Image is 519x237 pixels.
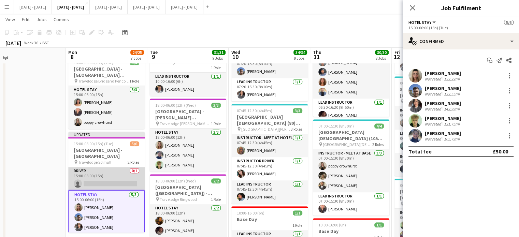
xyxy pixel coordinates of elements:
span: 5/6 [130,141,139,146]
div: Not rated [425,106,443,112]
div: Not rated [425,121,443,127]
h3: Streatham & [GEOGRAPHIC_DATA] (90) Hub [394,86,471,99]
app-card-role: Instructor - Meet at Hotel1/107:45-12:30 (4h45m)[PERSON_NAME] [231,134,308,157]
h3: Base Day [313,228,389,234]
div: [PERSON_NAME] [425,115,461,121]
div: [DATE] [5,40,21,46]
app-card-role: Instructor - Meet at Hotel1/107:20-15:30 (8h10m)[PERSON_NAME] [231,55,308,78]
span: 10:00-16:00 (6h) [237,210,264,216]
span: 4/4 [374,123,384,129]
span: Travelodge [PERSON_NAME] M6 Northbound [160,121,211,126]
span: Thu [313,49,321,55]
app-card-role: Instructor - Meet at Base4/406:30-16:20 (9h50m)[PERSON_NAME][PERSON_NAME][PERSON_NAME][PERSON_NAME] [313,46,389,99]
h3: [GEOGRAPHIC_DATA] - [GEOGRAPHIC_DATA][DEMOGRAPHIC_DATA] [68,66,145,78]
span: Comms [54,16,69,23]
div: 122.55mi [443,91,461,97]
span: 3/3 [293,108,302,113]
app-card-role: Lead Instructor1/107:20-15:30 (8h10m)[PERSON_NAME] [231,78,308,101]
span: 2 Roles [128,160,139,165]
span: Hotel Stay [408,20,431,25]
app-card-role: Lead Instructor1/106:30-16:20 (9h50m)[PERSON_NAME] [313,99,389,122]
span: Jobs [37,16,47,23]
span: 18:00-06:00 (12h) (Wed) [155,178,196,183]
span: Edit [22,16,30,23]
div: 132.22mi [443,76,461,82]
div: 9 Jobs [212,56,225,61]
span: 07:00-15:30 (8h30m) [318,123,354,129]
a: View [3,15,18,24]
span: 10 [230,53,240,61]
span: 10:00-16:00 (6h) [318,222,346,227]
div: 18:00-06:00 (12h) (Wed)3/3[GEOGRAPHIC_DATA] - [PERSON_NAME][GEOGRAPHIC_DATA] Travelodge [PERSON_N... [150,99,226,172]
span: 1 Role [129,78,139,84]
div: Not rated [425,136,443,142]
div: Not rated [425,91,443,97]
span: 31/31 [212,50,226,55]
span: Wed [231,49,240,55]
span: 1/1 [374,222,384,227]
span: Travelodge Bridgend Pencoed [78,78,129,84]
div: 8 Jobs [375,56,388,61]
app-card-role: Lead Instructor1/107:00-15:30 (8h30m)[PERSON_NAME] [313,192,389,216]
span: 1 Role [211,121,221,126]
div: 7 Jobs [131,56,144,61]
app-job-card: 07:45-12:30 (4h45m)3/3[GEOGRAPHIC_DATA][DEMOGRAPHIC_DATA] (80) Hub (Half Day AM) [GEOGRAPHIC_DATA... [231,104,308,204]
app-job-card: 06:15-16:00 (9h45m)3/3Streatham & [GEOGRAPHIC_DATA] (90) Hub Streatham & [GEOGRAPHIC_DATA]3 Roles... [394,76,471,176]
button: Hotel Stay [408,20,437,25]
span: 06:15-12:30 (6h15m) [400,183,435,188]
div: [PERSON_NAME] [425,100,461,106]
h3: [GEOGRAPHIC_DATA] - [GEOGRAPHIC_DATA] [68,147,145,159]
app-card-role: Instructor Driver1/107:45-12:30 (4h45m)[PERSON_NAME] [231,157,308,180]
app-card-role: Instructor - Meet at Base3/307:00-15:30 (8h30m)poppy crowhurst[PERSON_NAME][PERSON_NAME] [313,149,389,192]
span: 1/1 [293,210,302,216]
span: [GEOGRAPHIC_DATA][PERSON_NAME] [241,127,291,132]
span: View [5,16,15,23]
div: 121.75mi [443,121,461,127]
span: 8 [67,53,77,61]
span: Fri [394,49,400,55]
a: Comms [51,15,72,24]
h3: Base Day [231,216,308,222]
app-card-role: Instructor - Meet at Base1/106:15-16:00 (9h45m)[PERSON_NAME] [394,106,471,130]
div: [PERSON_NAME] [425,130,461,136]
div: 142.99mi [443,106,461,112]
span: 9 [149,53,158,61]
span: Mon [68,49,77,55]
div: 06:30-16:20 (9h50m)5/5[GEOGRAPHIC_DATA][PERSON_NAME] (140) Hub Royal [PERSON_NAME]2 RolesInstruct... [313,16,389,117]
h3: [GEOGRAPHIC_DATA] ([GEOGRAPHIC_DATA]) - [GEOGRAPHIC_DATA] [150,184,226,196]
span: 12 [393,53,400,61]
span: 2/2 [211,178,221,183]
div: Not rated [425,76,443,82]
span: 06:15-16:00 (9h45m) [400,80,435,86]
div: 9 Jobs [294,56,307,61]
span: Week 36 [23,40,40,45]
span: Tue [150,49,158,55]
div: [PERSON_NAME] [425,85,461,91]
h3: [PERSON_NAME][GEOGRAPHIC_DATA] (180) Hub (Half Day AM) [394,189,471,201]
div: 105.79mi [443,136,461,142]
app-card-role: Lead Instructor1/107:45-12:30 (4h45m)[PERSON_NAME] [231,180,308,204]
span: 11 [312,53,321,61]
button: [DATE] - [DATE] [14,0,52,14]
h3: [GEOGRAPHIC_DATA][DEMOGRAPHIC_DATA] (80) Hub (Half Day AM) [231,114,308,126]
app-card-role: Lead Instructor1/110:00-16:00 (6h)[PERSON_NAME] [150,73,226,96]
div: Confirmed [403,33,519,49]
app-job-card: 10:00-16:00 (6h)1/1Base Day1 RoleLead Instructor1/110:00-16:00 (6h)[PERSON_NAME] [150,49,226,96]
h3: Job Fulfilment [403,3,519,12]
app-card-role: Driver0/115:00-06:00 (15h) [68,167,145,190]
span: 3 Roles [291,127,302,132]
div: Updated15:00-06:00 (15h) (Tue)5/6[GEOGRAPHIC_DATA] - [GEOGRAPHIC_DATA] Travelodge Solihull2 Roles... [68,132,145,233]
div: BST [42,40,49,45]
span: 30/30 [375,50,389,55]
span: Travelodge Solihull [78,160,111,165]
div: Updated [68,132,145,137]
span: 2 Roles [372,142,384,147]
a: Edit [19,15,32,24]
span: [GEOGRAPHIC_DATA][DEMOGRAPHIC_DATA] [323,142,372,147]
app-card-role: Lead Instructor1/106:15-16:00 (9h45m)[PERSON_NAME] [394,130,471,153]
button: [DATE] - [DATE] [165,0,203,14]
app-job-card: 07:00-15:30 (8h30m)4/4[GEOGRAPHIC_DATA][DEMOGRAPHIC_DATA] (105) Mission Possible [GEOGRAPHIC_DATA... [313,119,389,216]
span: 1 Role [211,197,221,202]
